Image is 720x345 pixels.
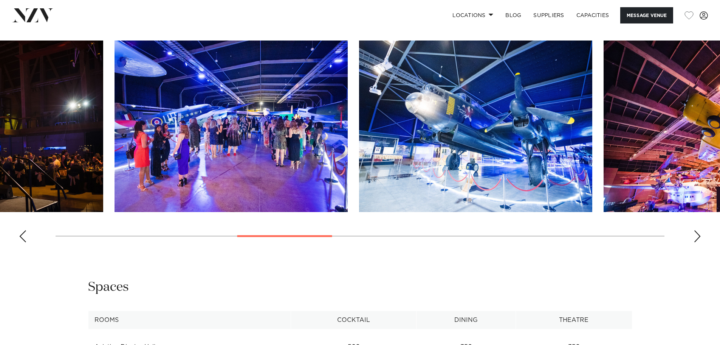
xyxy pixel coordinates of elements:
a: Locations [446,7,499,23]
th: Theatre [516,311,632,329]
swiper-slide: 6 / 16 [115,41,348,212]
th: Rooms [88,311,291,329]
th: Cocktail [291,311,417,329]
a: BLOG [499,7,527,23]
a: SUPPLIERS [527,7,570,23]
h2: Spaces [88,279,129,296]
img: nzv-logo.png [12,8,53,22]
swiper-slide: 7 / 16 [359,41,592,212]
button: Message Venue [620,7,673,23]
a: Capacities [570,7,615,23]
th: Dining [417,311,516,329]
